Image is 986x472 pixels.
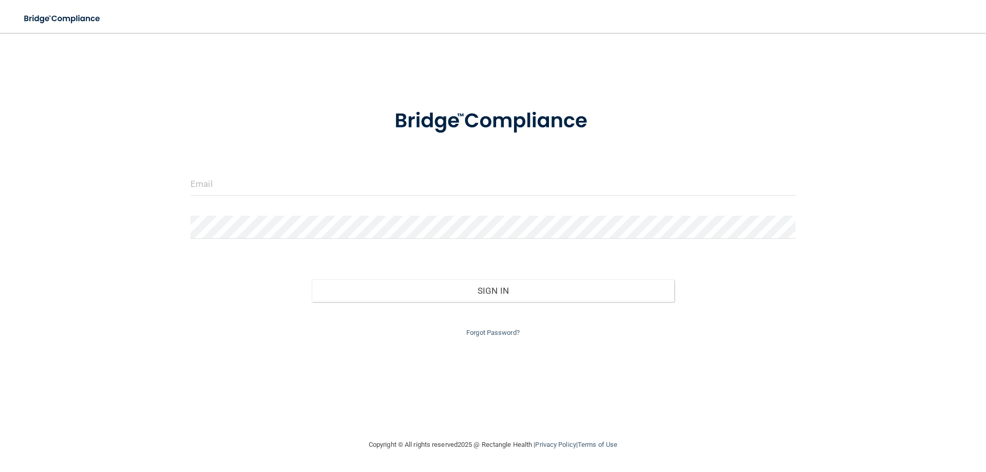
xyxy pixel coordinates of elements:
[466,329,520,336] a: Forgot Password?
[535,441,576,448] a: Privacy Policy
[578,441,617,448] a: Terms of Use
[306,428,680,461] div: Copyright © All rights reserved 2025 @ Rectangle Health | |
[312,279,675,302] button: Sign In
[373,95,613,148] img: bridge_compliance_login_screen.278c3ca4.svg
[191,173,795,196] input: Email
[15,8,110,29] img: bridge_compliance_login_screen.278c3ca4.svg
